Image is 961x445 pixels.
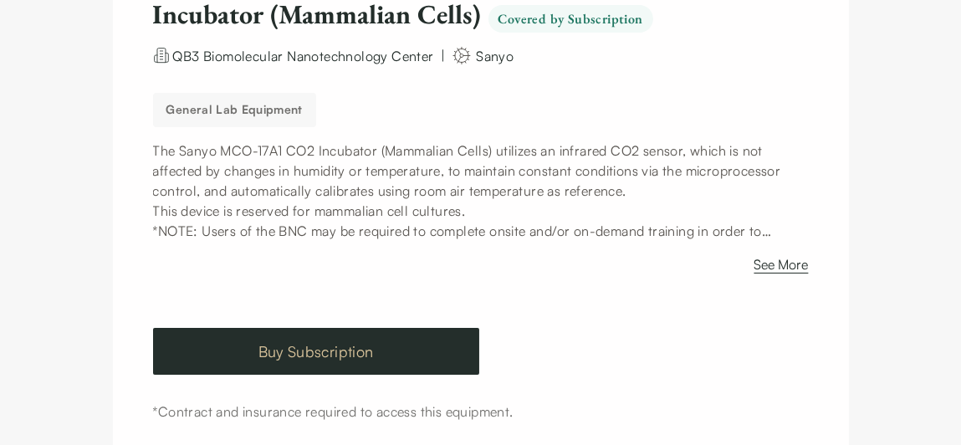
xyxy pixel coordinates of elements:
span: Covered by Subscription [488,5,653,33]
button: See More [754,254,809,281]
p: This device is reserved for mammalian cell cultures. [153,201,809,221]
img: manufacturer [452,45,472,66]
button: General Lab equipment [153,93,316,127]
div: | [441,45,445,65]
p: The Sanyo MCO-17A1 CO2 Incubator (Mammalian Cells) utilizes an infrared CO2 sensor, which is not ... [153,141,809,201]
a: QB3 Biomolecular Nanotechnology Center [173,46,434,63]
span: Sanyo [476,47,514,64]
span: QB3 Biomolecular Nanotechnology Center [173,48,434,64]
a: Buy Subscription [153,328,479,375]
p: *NOTE: Users of the BNC may be required to complete onsite and/or on-demand training in order to ... [153,221,809,241]
div: *Contract and insurance required to access this equipment. [153,402,809,422]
